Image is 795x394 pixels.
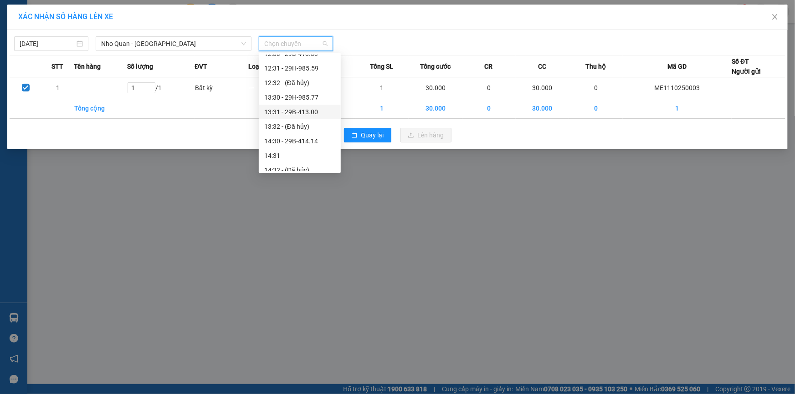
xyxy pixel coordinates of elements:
td: 0 [462,98,516,119]
span: XÁC NHẬN SỐ HÀNG LÊN XE [18,12,113,21]
button: rollbackQuay lại [344,128,391,142]
td: 1 [355,98,409,119]
td: 30.000 [409,77,462,98]
span: STT [51,61,63,71]
span: Quay lại [361,130,384,140]
div: 12:32 - (Đã hủy) [264,78,335,88]
div: 13:31 - 29B-413.00 [264,107,335,117]
div: 12:31 - 29H-985.59 [264,63,335,73]
td: 0 [569,98,622,119]
span: Tổng cước [420,61,451,71]
span: Thu hộ [585,61,606,71]
span: Tổng SL [370,61,393,71]
div: 14:30 - 29B-414.14 [264,136,335,146]
td: 1 [41,77,73,98]
span: ĐVT [195,61,207,71]
span: Mã GD [667,61,687,71]
td: 1 [355,77,409,98]
td: 0 [462,77,516,98]
td: 30.000 [516,98,569,119]
button: uploadLên hàng [400,128,451,142]
td: 30.000 [409,98,462,119]
input: 11/10/2025 [20,39,75,49]
span: Số lượng [127,61,153,71]
div: Số ĐT Người gửi [732,56,761,76]
span: Nho Quan - Hà Nội [101,37,246,51]
td: 0 [569,77,622,98]
td: Tổng cộng [74,98,127,119]
div: 14:32 - (Đã hủy) [264,165,335,175]
td: 1 [623,98,732,119]
td: ME1110250003 [623,77,732,98]
td: --- [248,77,302,98]
div: 13:32 - (Đã hủy) [264,121,335,131]
td: Bất kỳ [195,77,248,98]
span: rollback [351,132,358,139]
span: CR [485,61,493,71]
td: 30.000 [516,77,569,98]
span: Chọn chuyến [264,37,328,51]
button: Close [762,5,788,30]
span: CC [538,61,546,71]
span: down [241,41,246,46]
div: 14:31 [264,151,335,161]
td: / 1 [127,77,195,98]
div: 13:30 - 29H-985.77 [264,92,335,102]
span: close [771,13,779,20]
span: Loại hàng [248,61,277,71]
span: Tên hàng [74,61,101,71]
